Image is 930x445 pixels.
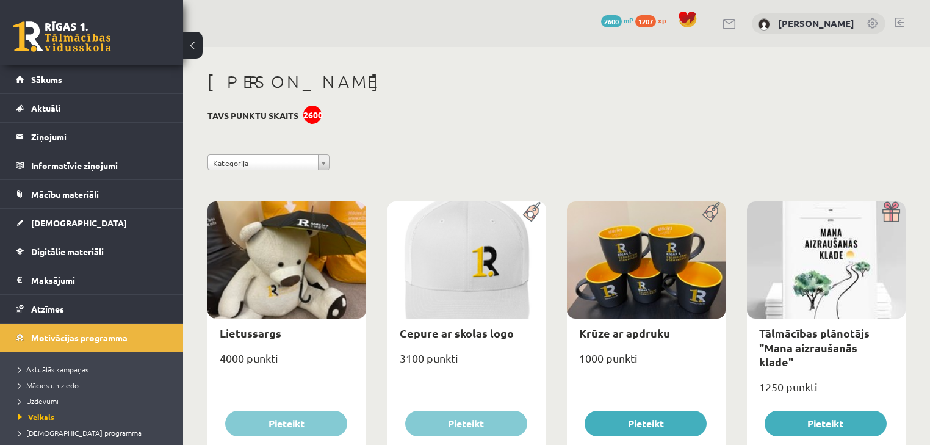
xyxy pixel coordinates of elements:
span: Aktuālās kampaņas [18,364,88,374]
img: Gatis Pormalis [758,18,770,31]
span: mP [624,15,633,25]
span: Sākums [31,74,62,85]
button: Pieteikt [765,411,887,436]
a: 2600 mP [601,15,633,25]
a: Informatīvie ziņojumi [16,151,168,179]
legend: Ziņojumi [31,123,168,151]
a: 1207 xp [635,15,672,25]
span: Motivācijas programma [31,332,128,343]
a: Uzdevumi [18,396,171,407]
span: xp [658,15,666,25]
a: Sākums [16,65,168,93]
button: Pieteikt [225,411,347,436]
a: Atzīmes [16,295,168,323]
legend: Maksājumi [31,266,168,294]
h3: Tavs punktu skaits [207,110,298,121]
span: 1207 [635,15,656,27]
span: Digitālie materiāli [31,246,104,257]
div: 3100 punkti [387,348,546,378]
a: Kategorija [207,154,330,170]
a: Tālmācības plānotājs "Mana aizraušanās klade" [759,326,870,369]
div: 1250 punkti [747,377,906,407]
a: Mācies un ziedo [18,380,171,391]
span: [DEMOGRAPHIC_DATA] [31,217,127,228]
span: [DEMOGRAPHIC_DATA] programma [18,428,142,438]
a: Ziņojumi [16,123,168,151]
span: Atzīmes [31,303,64,314]
span: 2600 [601,15,622,27]
a: Aktuālās kampaņas [18,364,171,375]
a: [DEMOGRAPHIC_DATA] [16,209,168,237]
a: Lietussargs [220,326,281,340]
a: Rīgas 1. Tālmācības vidusskola [13,21,111,52]
span: Kategorija [213,155,313,171]
span: Mācību materiāli [31,189,99,200]
a: Cepure ar skolas logo [400,326,514,340]
button: Pieteikt [405,411,527,436]
a: Aktuāli [16,94,168,122]
a: Krūze ar apdruku [579,326,670,340]
div: 4000 punkti [207,348,366,378]
a: Mācību materiāli [16,180,168,208]
div: 2600 [303,106,322,124]
img: Populāra prece [698,201,726,222]
a: Maksājumi [16,266,168,294]
a: Motivācijas programma [16,324,168,352]
h1: [PERSON_NAME] [207,71,906,92]
a: Veikals [18,411,171,422]
span: Uzdevumi [18,396,59,406]
img: Dāvana ar pārsteigumu [878,201,906,222]
div: 1000 punkti [567,348,726,378]
button: Pieteikt [585,411,707,436]
a: Digitālie materiāli [16,237,168,266]
span: Mācies un ziedo [18,380,79,390]
a: [DEMOGRAPHIC_DATA] programma [18,427,171,438]
span: Veikals [18,412,54,422]
legend: Informatīvie ziņojumi [31,151,168,179]
span: Aktuāli [31,103,60,114]
a: [PERSON_NAME] [778,17,854,29]
img: Populāra prece [519,201,546,222]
